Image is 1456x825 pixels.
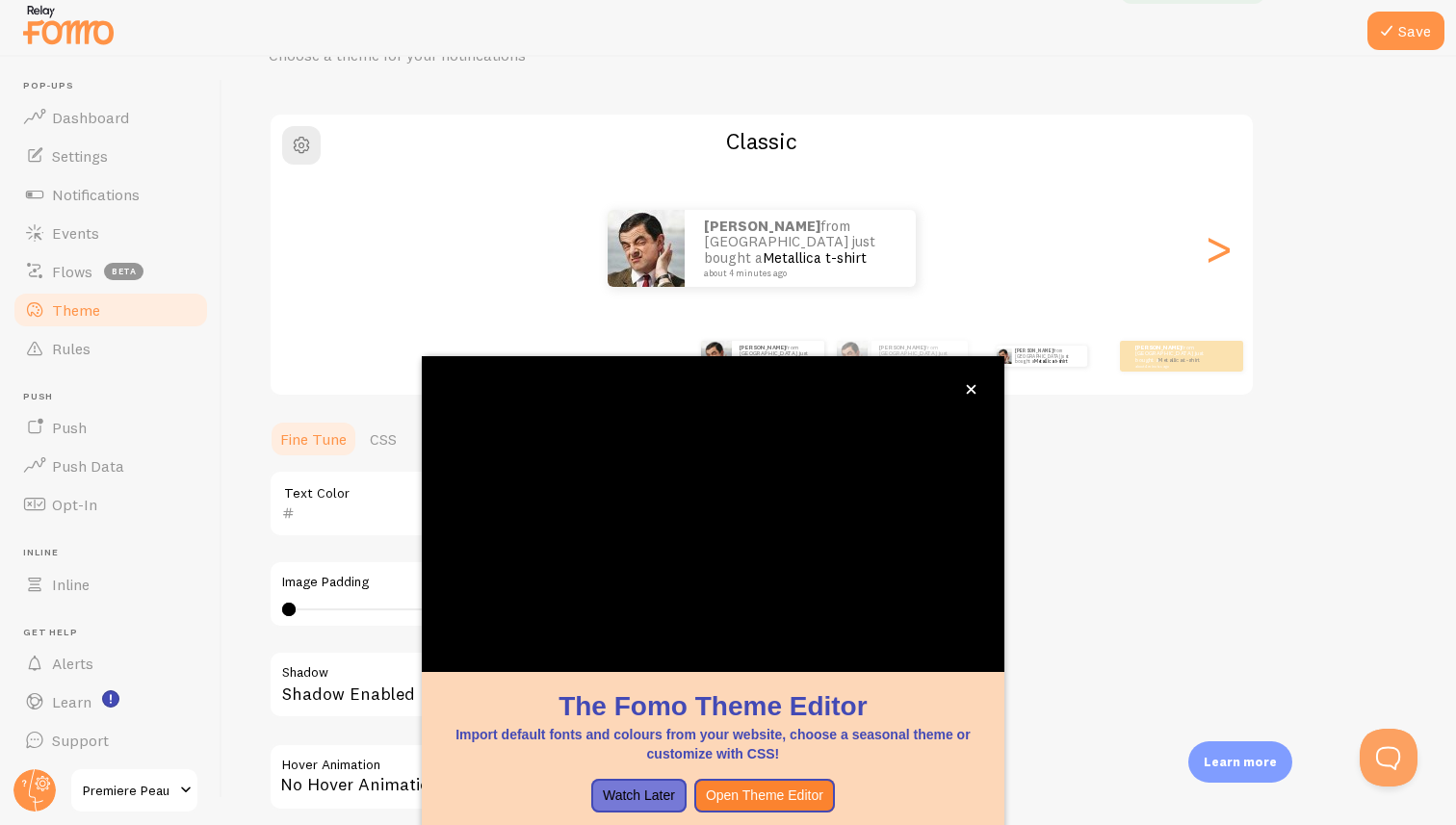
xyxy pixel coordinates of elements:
button: Watch Later [591,779,687,813]
span: Get Help [23,627,210,639]
p: Import default fonts and colours from your website, choose a seasonal theme or customize with CSS! [445,725,981,763]
button: Open Theme Editor [694,779,835,813]
span: Inline [23,547,210,559]
a: Metallica t-shirt [763,248,867,267]
span: Push [23,391,210,403]
span: Support [52,731,109,750]
span: Settings [52,146,108,166]
div: No Hover Animation [269,743,846,811]
a: Events [12,214,210,252]
a: Alerts [12,644,210,683]
a: Learn [12,683,210,721]
span: Push Data [52,456,124,476]
span: Pop-ups [23,80,210,92]
label: Image Padding [282,574,833,591]
span: Rules [52,339,91,358]
a: Settings [12,137,210,175]
h2: Classic [271,126,1253,156]
p: from [GEOGRAPHIC_DATA] just bought a [1135,344,1212,368]
p: from [GEOGRAPHIC_DATA] just bought a [704,219,897,278]
p: from [GEOGRAPHIC_DATA] just bought a [879,344,960,368]
span: Inline [52,575,90,594]
strong: [PERSON_NAME] [1135,344,1182,351]
a: Flows beta [12,252,210,291]
div: Learn more [1188,741,1292,783]
a: Support [12,721,210,760]
a: Theme [12,291,210,329]
h1: The Fomo Theme Editor [445,687,981,725]
div: Next slide [1207,179,1230,318]
strong: [PERSON_NAME] [1015,348,1053,353]
small: about 4 minutes ago [1135,364,1210,368]
span: Theme [52,300,100,320]
span: beta [104,263,143,280]
p: Learn more [1204,753,1277,771]
a: Dashboard [12,98,210,137]
a: Fine Tune [269,420,358,458]
strong: [PERSON_NAME] [879,344,925,351]
img: Fomo [996,348,1011,364]
img: Fomo [701,341,732,372]
svg: <p>Watch New Feature Tutorials!</p> [102,690,119,708]
iframe: Help Scout Beacon - Open [1360,729,1417,786]
img: Fomo [837,341,868,372]
a: Metallica t-shirt [1034,358,1067,364]
p: from [GEOGRAPHIC_DATA] just bought a [1015,346,1079,367]
span: Notifications [52,185,140,204]
small: about 4 minutes ago [704,269,891,278]
strong: [PERSON_NAME] [704,217,820,235]
a: Inline [12,565,210,604]
a: Push Data [12,447,210,485]
p: from [GEOGRAPHIC_DATA] just bought a [740,344,817,368]
span: Events [52,223,99,243]
a: CSS [358,420,408,458]
div: Shadow Enabled [269,651,846,721]
a: Metallica t-shirt [1158,356,1200,364]
span: Learn [52,692,91,711]
img: Fomo [608,210,685,287]
span: Flows [52,262,92,281]
strong: [PERSON_NAME] [740,344,786,351]
a: Premiere Peau [69,767,199,813]
span: Alerts [52,654,93,673]
a: Notifications [12,175,210,214]
a: Opt-In [12,485,210,524]
span: Dashboard [52,108,129,127]
a: Push [12,408,210,447]
a: Rules [12,329,210,368]
span: Opt-In [52,495,97,514]
button: close, [961,379,981,400]
span: Premiere Peau [83,779,174,802]
span: Push [52,418,87,437]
